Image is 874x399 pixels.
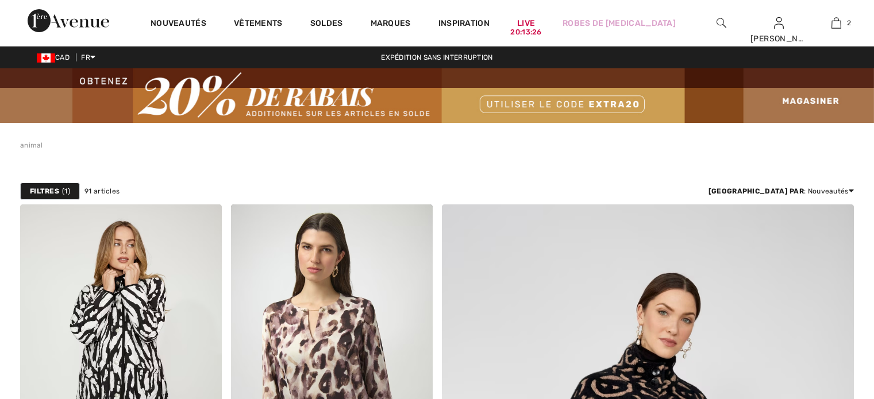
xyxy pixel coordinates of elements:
img: Canadian Dollar [37,53,55,63]
a: Nouveautés [151,18,206,30]
div: 20:13:26 [510,27,541,38]
a: Soldes [310,18,343,30]
a: animal [20,141,43,149]
img: recherche [717,16,726,30]
span: 2 [847,18,851,28]
span: CAD [37,53,74,61]
a: Live20:13:26 [517,17,535,29]
img: Mon panier [831,16,841,30]
a: Vêtements [234,18,283,30]
a: Se connecter [774,17,784,28]
a: 2 [808,16,864,30]
strong: Filtres [30,186,59,196]
span: 91 articles [84,186,120,196]
img: Mes infos [774,16,784,30]
a: Robes de [MEDICAL_DATA] [563,17,676,29]
span: Inspiration [438,18,490,30]
img: 1ère Avenue [28,9,109,32]
span: FR [81,53,95,61]
iframe: Ouvre un widget dans lequel vous pouvez chatter avec l’un de nos agents [801,313,863,342]
div: [PERSON_NAME] [750,33,807,45]
span: 1 [62,186,70,196]
div: : Nouveautés [709,186,854,196]
a: Marques [371,18,411,30]
strong: [GEOGRAPHIC_DATA] par [709,187,804,195]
